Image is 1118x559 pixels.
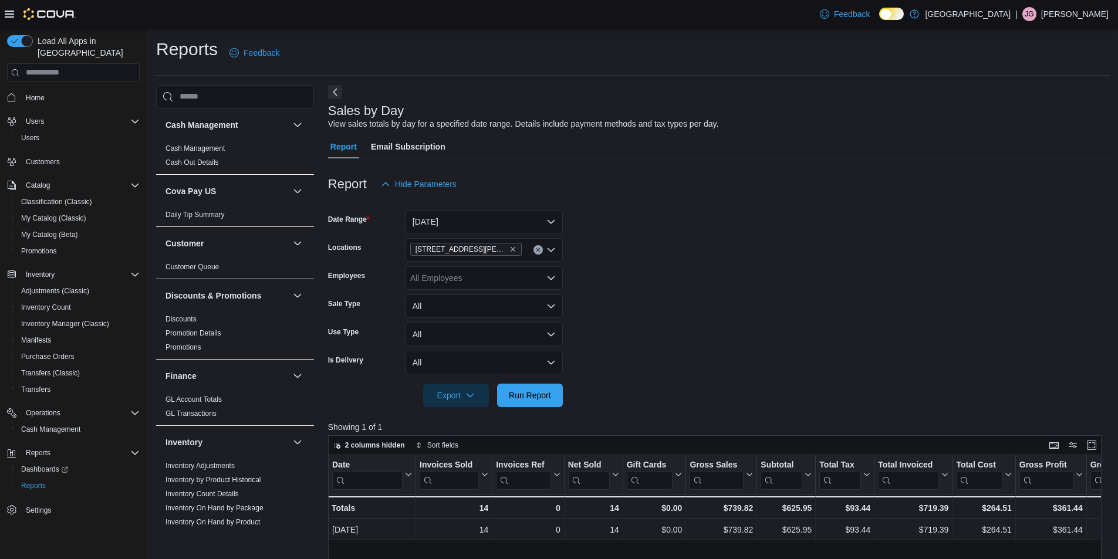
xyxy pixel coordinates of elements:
[16,300,140,314] span: Inventory Count
[21,352,75,361] span: Purchase Orders
[2,113,144,130] button: Users
[819,459,861,489] div: Total Tax
[12,365,144,381] button: Transfers (Classic)
[406,294,563,318] button: All
[2,177,144,194] button: Catalog
[165,461,235,470] span: Inventory Adjustments
[21,446,140,460] span: Reports
[815,2,874,26] a: Feedback
[371,135,445,158] span: Email Subscription
[21,385,50,394] span: Transfers
[165,314,197,324] span: Discounts
[165,436,202,448] h3: Inventory
[332,459,403,489] div: Date
[165,185,216,197] h3: Cova Pay US
[21,267,59,282] button: Inventory
[427,441,458,450] span: Sort fields
[1019,459,1073,470] div: Gross Profit
[16,300,76,314] a: Inventory Count
[12,210,144,226] button: My Catalog (Classic)
[21,114,140,128] span: Users
[165,436,288,448] button: Inventory
[16,244,140,258] span: Promotions
[956,459,1002,470] div: Total Cost
[21,133,39,143] span: Users
[2,153,144,170] button: Customers
[1025,7,1033,21] span: JG
[165,158,219,167] a: Cash Out Details
[21,267,140,282] span: Inventory
[16,333,56,347] a: Manifests
[328,243,362,252] label: Locations
[16,479,140,493] span: Reports
[165,343,201,351] a: Promotions
[1085,438,1099,452] button: Enter fullscreen
[546,245,556,255] button: Open list of options
[165,290,261,301] h3: Discounts & Promotions
[165,409,217,418] a: GL Transactions
[165,144,225,153] a: Cash Management
[2,501,144,518] button: Settings
[16,422,140,436] span: Cash Management
[879,8,904,20] input: Dark Mode
[497,384,563,407] button: Run Report
[2,89,144,106] button: Home
[1019,459,1073,489] div: Gross Profit
[16,479,50,493] a: Reports
[26,448,50,458] span: Reports
[21,425,80,434] span: Cash Management
[819,459,870,489] button: Total Tax
[16,244,62,258] a: Promotions
[690,523,753,537] div: $739.82
[165,238,288,249] button: Customer
[165,462,235,470] a: Inventory Adjustments
[165,395,222,404] a: GL Account Totals
[626,459,673,470] div: Gift Cards
[411,438,463,452] button: Sort fields
[878,459,939,470] div: Total Invoiced
[328,85,342,99] button: Next
[156,141,314,174] div: Cash Management
[21,91,49,105] a: Home
[165,503,264,513] span: Inventory On Hand by Package
[21,319,109,328] span: Inventory Manager (Classic)
[328,327,359,337] label: Use Type
[16,317,114,331] a: Inventory Manager (Classic)
[16,211,140,225] span: My Catalog (Classic)
[410,243,522,256] span: 1165 McNutt Road
[2,405,144,421] button: Operations
[33,35,140,59] span: Load All Apps in [GEOGRAPHIC_DATA]
[878,459,948,489] button: Total Invoiced
[332,459,412,489] button: Date
[156,392,314,425] div: Finance
[496,501,560,515] div: 0
[1015,7,1018,21] p: |
[21,303,71,312] span: Inventory Count
[156,260,314,279] div: Customer
[21,406,140,420] span: Operations
[406,351,563,374] button: All
[16,284,94,298] a: Adjustments (Classic)
[21,114,49,128] button: Users
[16,333,140,347] span: Manifests
[21,446,55,460] button: Reports
[21,197,92,206] span: Classification (Classic)
[21,178,55,192] button: Catalog
[12,348,144,365] button: Purchase Orders
[16,228,140,242] span: My Catalog (Beta)
[165,329,221,337] a: Promotion Details
[165,475,261,485] span: Inventory by Product Historical
[12,226,144,243] button: My Catalog (Beta)
[332,501,412,515] div: Totals
[329,438,410,452] button: 2 columns hidden
[21,503,56,517] a: Settings
[834,8,870,20] span: Feedback
[879,20,880,21] span: Dark Mode
[1019,459,1083,489] button: Gross Profit
[12,299,144,316] button: Inventory Count
[878,501,948,515] div: $719.39
[165,504,264,512] a: Inventory On Hand by Package
[165,370,288,382] button: Finance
